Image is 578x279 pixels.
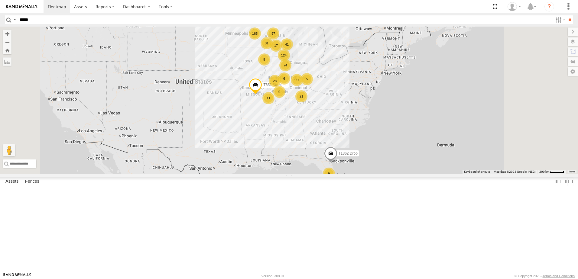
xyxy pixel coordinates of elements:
button: Map Scale: 200 km per 44 pixels [537,170,566,174]
span: Map data ©2025 Google, INEGI [494,170,536,173]
div: 5 [301,73,313,85]
label: Search Filter Options [553,15,566,24]
i: ? [544,2,554,11]
label: Search Query [13,15,18,24]
div: 97 [267,27,279,40]
span: 200 km [539,170,550,173]
div: 11 [262,92,274,104]
img: rand-logo.svg [6,5,37,9]
label: Fences [22,177,42,186]
div: 31 [261,37,273,49]
div: 124 [278,49,290,61]
button: Zoom Home [3,46,11,54]
div: © Copyright 2025 - [515,274,575,278]
div: 9 [323,168,335,180]
label: Map Settings [568,67,578,76]
label: Assets [2,177,21,186]
button: Zoom in [3,30,11,38]
div: 6 [278,72,290,85]
div: 9 [258,53,270,66]
div: 41 [281,38,293,50]
label: Dock Summary Table to the Left [555,177,561,186]
label: Dock Summary Table to the Right [561,177,567,186]
div: 74 [279,59,291,71]
label: Measure [3,57,11,66]
label: Hide Summary Table [567,177,573,186]
button: Zoom out [3,38,11,46]
div: 17 [270,40,282,52]
div: Version: 308.01 [261,274,284,278]
span: T1362 Drop [339,151,358,156]
span: T682 Stretch Flat [263,83,291,87]
button: Drag Pegman onto the map to open Street View [3,144,15,156]
a: Visit our Website [3,273,31,279]
div: 9 [273,86,285,98]
a: Terms and Conditions [543,274,575,278]
div: Christi Tarlton [505,2,523,11]
div: 111 [291,74,303,86]
div: 28 [269,75,281,87]
div: 165 [249,27,261,40]
button: Keyboard shortcuts [464,170,490,174]
div: 21 [295,90,307,102]
a: Terms (opens in new tab) [569,171,575,173]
